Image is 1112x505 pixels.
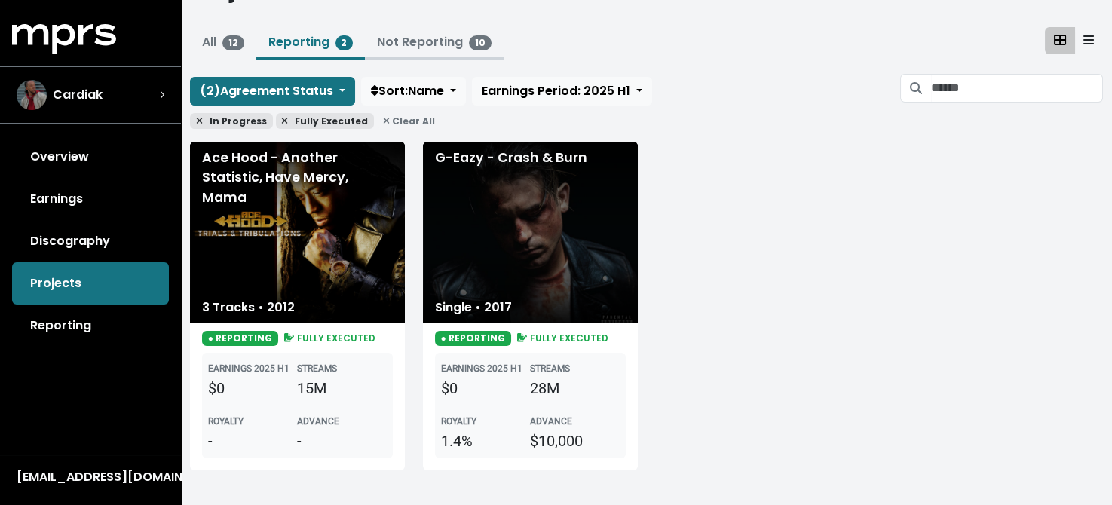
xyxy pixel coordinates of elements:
[12,467,169,487] button: [EMAIL_ADDRESS][DOMAIN_NAME]
[208,416,244,427] b: ROYALTY
[377,112,441,130] a: Clear All
[12,305,169,347] a: Reporting
[268,33,354,50] a: Reporting2
[441,416,476,427] b: ROYALTY
[190,77,355,106] button: (2)Agreement Status
[423,292,524,323] div: Single • 2017
[297,377,386,399] div: 15M
[202,331,278,346] span: ● REPORTING
[530,363,570,374] b: STREAMS
[371,82,444,99] span: Sort: Name
[441,430,530,452] div: 1.4%
[12,220,169,262] a: Discography
[17,80,47,110] img: The selected account / producer
[472,77,652,106] button: Earnings Period: 2025 H1
[17,468,164,486] div: [EMAIL_ADDRESS][DOMAIN_NAME]
[441,377,530,399] div: $0
[1083,34,1094,46] svg: Table View
[190,142,405,323] div: Ace Hood - Another Statistic, Have Mercy, Mama
[441,363,522,374] b: EARNINGS 2025 H1
[281,332,376,344] span: FULLY EXECUTED
[423,142,638,323] div: G-Eazy - Crash & Burn
[200,82,333,99] span: ( 2 ) Agreement Status
[1054,34,1066,46] svg: Card View
[190,292,307,323] div: 3 Tracks • 2012
[208,377,297,399] div: $0
[931,74,1103,103] input: Search projects
[297,363,337,374] b: STREAMS
[469,35,492,50] span: 10
[190,113,273,129] span: In Progress
[297,416,339,427] b: ADVANCE
[208,430,297,452] div: -
[297,430,386,452] div: -
[208,363,289,374] b: EARNINGS 2025 H1
[276,112,375,130] a: Fully Executed
[482,82,630,99] span: Earnings Period: 2025 H1
[377,33,492,50] a: Not Reporting10
[12,29,116,47] a: mprs logo
[435,331,511,346] span: ● REPORTING
[12,178,169,220] a: Earnings
[276,113,375,129] span: Fully Executed
[222,35,244,50] span: 12
[530,377,619,399] div: 28M
[53,86,103,104] span: Cardiak
[530,430,619,452] div: $10,000
[530,416,572,427] b: ADVANCE
[514,332,609,344] span: FULLY EXECUTED
[190,112,273,130] a: In Progress
[335,35,354,50] span: 2
[12,136,169,178] a: Overview
[361,77,466,106] button: Sort:Name
[202,33,244,50] a: All12
[377,113,441,129] span: Clear All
